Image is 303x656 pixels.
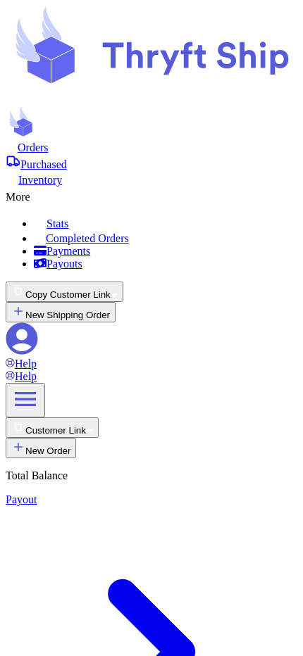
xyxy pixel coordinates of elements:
span: Completed Orders [46,232,129,244]
button: New Shipping Order [6,302,116,322]
span: Inventory [18,174,62,186]
button: New Order [6,438,76,458]
span: Payout [6,493,37,505]
span: Stats [47,217,68,229]
span: Purchased [20,158,67,170]
span: Orders [18,141,49,153]
span: Payments [47,245,90,257]
button: Copy Customer Link [6,282,123,302]
a: Help [6,370,37,382]
a: Completed Orders [34,230,297,245]
p: Total Balance [6,469,297,482]
a: Inventory [6,171,297,187]
a: Payments [34,245,297,258]
a: Purchased [6,154,297,171]
div: More [6,187,297,203]
a: Payouts [34,258,297,270]
button: Customer Link [6,417,99,438]
a: Stats [34,215,297,230]
a: Orders [6,140,297,154]
a: Help [6,358,37,370]
span: Help [15,370,37,382]
span: Help [15,358,37,370]
span: Payouts [47,258,82,270]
